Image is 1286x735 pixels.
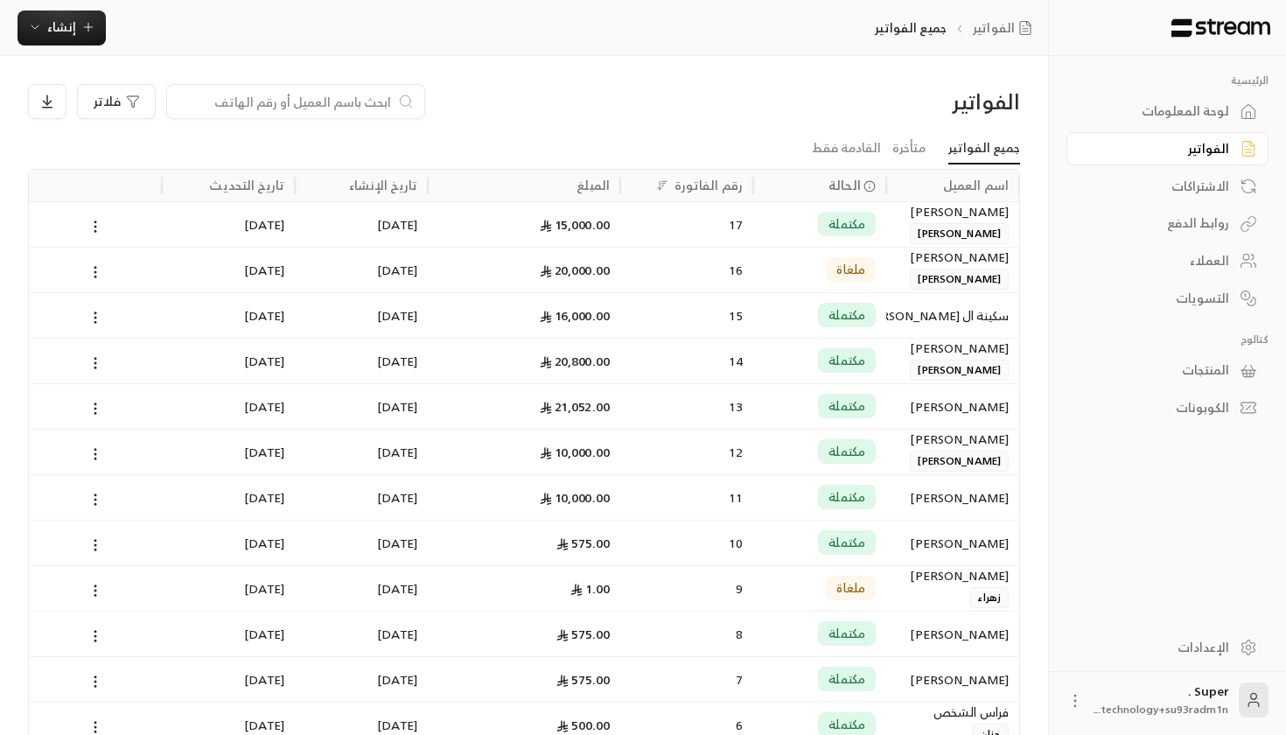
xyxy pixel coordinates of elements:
[305,521,417,565] div: [DATE]
[828,488,865,506] span: مكتملة
[836,579,865,597] span: ملغاة
[828,397,865,415] span: مكتملة
[828,716,865,733] span: مكتملة
[178,92,391,111] input: ابحث باسم العميل أو رقم الهاتف
[305,475,417,520] div: [DATE]
[897,293,1009,338] div: سكينة ال [PERSON_NAME]
[172,202,284,247] div: [DATE]
[1066,630,1269,664] a: الإعدادات
[1066,391,1269,425] a: الكوبونات
[910,223,1009,244] span: [PERSON_NAME]
[1088,178,1229,195] div: الاشتراكات
[172,293,284,338] div: [DATE]
[1088,639,1229,656] div: الإعدادات
[897,612,1009,656] div: [PERSON_NAME]
[828,215,865,233] span: مكتملة
[1094,682,1228,717] div: Super .
[875,19,947,37] p: جميع الفواتير
[785,87,1020,115] div: الفواتير
[1066,353,1269,388] a: المنتجات
[305,566,417,611] div: [DATE]
[674,174,743,196] div: رقم الفاتورة
[172,430,284,474] div: [DATE]
[305,430,417,474] div: [DATE]
[652,175,673,196] button: Sort
[828,352,865,369] span: مكتملة
[897,384,1009,429] div: [PERSON_NAME]
[631,430,743,474] div: 12
[631,566,743,611] div: 9
[1170,18,1272,38] img: Logo
[305,293,417,338] div: [DATE]
[897,475,1009,520] div: [PERSON_NAME]
[897,248,1009,267] div: [PERSON_NAME]
[631,521,743,565] div: 10
[1088,252,1229,269] div: العملاء
[631,384,743,429] div: 13
[172,566,284,611] div: [DATE]
[438,248,610,292] div: 20,000.00
[892,133,926,164] a: متأخرة
[910,360,1009,381] span: [PERSON_NAME]
[828,176,861,194] span: الحالة
[631,612,743,656] div: 8
[897,566,1009,585] div: [PERSON_NAME]
[349,174,417,196] div: تاريخ الإنشاء
[77,84,156,119] button: فلاتر
[305,202,417,247] div: [DATE]
[828,670,865,688] span: مكتملة
[172,384,284,429] div: [DATE]
[172,657,284,702] div: [DATE]
[1066,244,1269,278] a: العملاء
[943,174,1009,196] div: اسم العميل
[828,534,865,551] span: مكتملة
[438,612,610,656] div: 575.00
[631,475,743,520] div: 11
[94,95,121,108] span: فلاتر
[209,174,284,196] div: تاريخ التحديث
[305,384,417,429] div: [DATE]
[172,339,284,383] div: [DATE]
[1094,700,1228,718] span: technology+su93radm1n...
[910,269,1009,290] span: [PERSON_NAME]
[438,202,610,247] div: 15,000.00
[1088,399,1229,416] div: الكوبونات
[897,703,1009,722] div: فراس الشخص
[1088,290,1229,307] div: التسويات
[910,451,1009,472] span: [PERSON_NAME]
[631,293,743,338] div: 15
[577,174,610,196] div: المبلغ
[1066,332,1269,346] p: كتالوج
[438,475,610,520] div: 10,000.00
[828,443,865,460] span: مكتملة
[438,566,610,611] div: 1.00
[305,248,417,292] div: [DATE]
[1066,169,1269,203] a: الاشتراكات
[438,521,610,565] div: 575.00
[1088,214,1229,232] div: روابط الدفع
[1066,94,1269,129] a: لوحة المعلومات
[897,521,1009,565] div: [PERSON_NAME]
[828,306,865,324] span: مكتملة
[438,430,610,474] div: 10,000.00
[1066,73,1269,87] p: الرئيسية
[172,248,284,292] div: [DATE]
[47,16,76,38] span: إنشاء
[1066,281,1269,315] a: التسويات
[1066,132,1269,166] a: الفواتير
[1066,206,1269,241] a: روابط الدفع
[948,133,1020,164] a: جميع الفواتير
[897,202,1009,221] div: [PERSON_NAME]
[897,339,1009,358] div: [PERSON_NAME]
[172,521,284,565] div: [DATE]
[438,657,610,702] div: 575.00
[631,657,743,702] div: 7
[828,625,865,642] span: مكتملة
[438,293,610,338] div: 16,000.00
[1088,102,1229,120] div: لوحة المعلومات
[969,587,1009,608] span: زهراء
[836,261,865,278] span: ملغاة
[438,384,610,429] div: 21,052.00
[17,10,106,45] button: إنشاء
[812,133,881,164] a: القادمة فقط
